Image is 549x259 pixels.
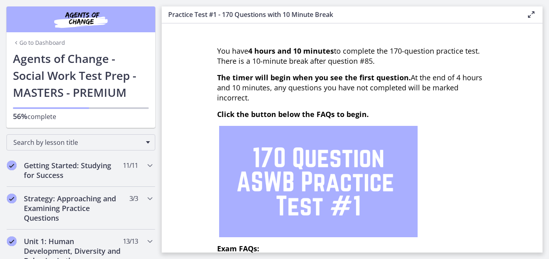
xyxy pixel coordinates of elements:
[123,161,138,170] span: 11 / 11
[123,236,138,246] span: 13 / 13
[7,236,17,246] i: Completed
[6,134,155,150] div: Search by lesson title
[24,194,122,223] h2: Strategy: Approaching and Examining Practice Questions
[7,194,17,203] i: Completed
[248,46,334,56] strong: 4 hours and 10 minutes
[217,73,482,102] span: At the end of 4 hours and 10 minutes, any questions you have not completed will be marked incorrect.
[217,73,411,82] span: The timer will begin when you see the first question.
[13,50,149,101] h1: Agents of Change - Social Work Test Prep - MASTERS - PREMIUM
[217,244,259,253] span: Exam FAQs:
[13,111,27,121] span: 56%
[7,161,17,170] i: Completed
[13,39,65,47] a: Go to Dashboard
[168,10,513,19] h3: Practice Test #1 - 170 Questions with 10 Minute Break
[32,10,129,29] img: Agents of Change
[13,111,149,121] p: complete
[24,161,122,180] h2: Getting Started: Studying for Success
[129,194,138,203] span: 3 / 3
[13,138,142,147] span: Search by lesson title
[219,126,418,237] img: 1.png
[217,46,480,66] span: You have to complete the 170-question practice test. There is a 10-minute break after question #85.
[217,109,369,119] span: Click the button below the FAQs to begin.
